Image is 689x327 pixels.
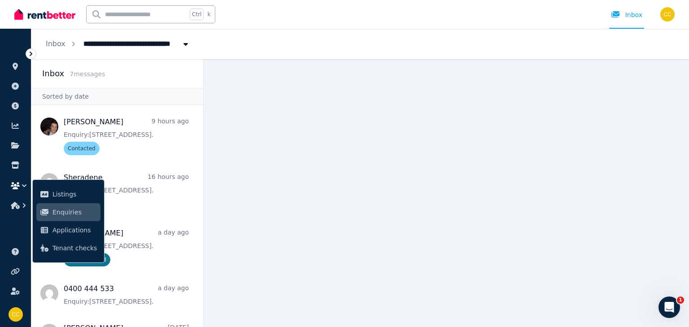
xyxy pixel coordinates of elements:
[36,203,100,221] a: Enquiries
[64,172,189,211] a: Sheradene16 hours agoEnquiry:[STREET_ADDRESS].Contacted
[611,10,642,19] div: Inbox
[31,88,203,105] div: Sorted by date
[64,283,189,306] a: 0400 444 533a day agoEnquiry:[STREET_ADDRESS].
[42,67,64,80] h2: Inbox
[658,296,680,318] iframe: Intercom live chat
[31,105,203,327] nav: Message list
[36,185,100,203] a: Listings
[70,70,105,78] span: 7 message s
[207,11,210,18] span: k
[190,9,204,20] span: Ctrl
[46,39,65,48] a: Inbox
[36,221,100,239] a: Applications
[31,29,205,59] nav: Breadcrumb
[52,243,97,253] span: Tenant checks
[677,296,684,304] span: 1
[14,8,75,21] img: RentBetter
[64,228,189,266] a: [PERSON_NAME]a day agoEnquiry:[STREET_ADDRESS].Not interested
[660,7,675,22] img: Charles Chaaya
[9,307,23,322] img: Charles Chaaya
[52,225,97,235] span: Applications
[36,239,100,257] a: Tenant checks
[64,117,189,155] a: [PERSON_NAME]9 hours agoEnquiry:[STREET_ADDRESS].Contacted
[52,189,97,200] span: Listings
[52,207,97,218] span: Enquiries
